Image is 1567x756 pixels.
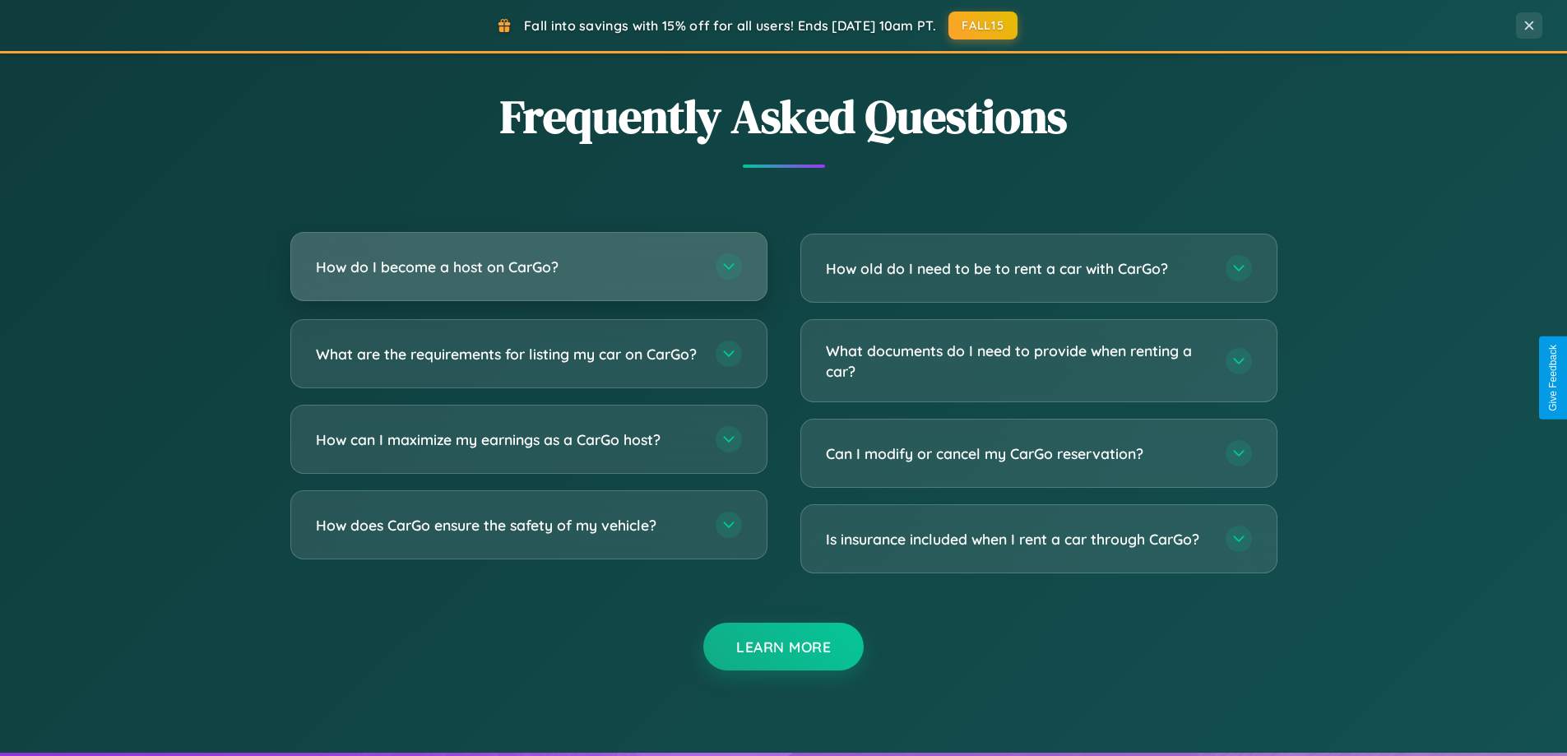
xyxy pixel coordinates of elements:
[826,529,1209,550] h3: Is insurance included when I rent a car through CarGo?
[16,700,56,740] iframe: Intercom live chat
[316,257,699,277] h3: How do I become a host on CarGo?
[316,429,699,450] h3: How can I maximize my earnings as a CarGo host?
[316,344,699,364] h3: What are the requirements for listing my car on CarGo?
[290,85,1277,148] h2: Frequently Asked Questions
[316,515,699,536] h3: How does CarGo ensure the safety of my vehicle?
[948,12,1018,39] button: FALL15
[826,443,1209,464] h3: Can I modify or cancel my CarGo reservation?
[524,17,936,34] span: Fall into savings with 15% off for all users! Ends [DATE] 10am PT.
[1547,345,1559,411] div: Give Feedback
[826,258,1209,279] h3: How old do I need to be to rent a car with CarGo?
[826,341,1209,381] h3: What documents do I need to provide when renting a car?
[703,623,864,670] button: Learn More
